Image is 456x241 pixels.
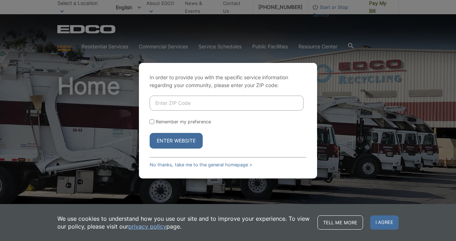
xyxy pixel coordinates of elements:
p: In order to provide you with the specific service information regarding your community, please en... [150,74,306,89]
input: Enter ZIP Code [150,96,304,111]
a: Tell me more [317,215,363,230]
label: Remember my preference [156,119,211,124]
a: No thanks, take me to the general homepage > [150,162,252,167]
span: I agree [370,215,399,230]
a: privacy policy [128,223,166,230]
button: Enter Website [150,133,203,149]
p: We use cookies to understand how you use our site and to improve your experience. To view our pol... [57,215,310,230]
